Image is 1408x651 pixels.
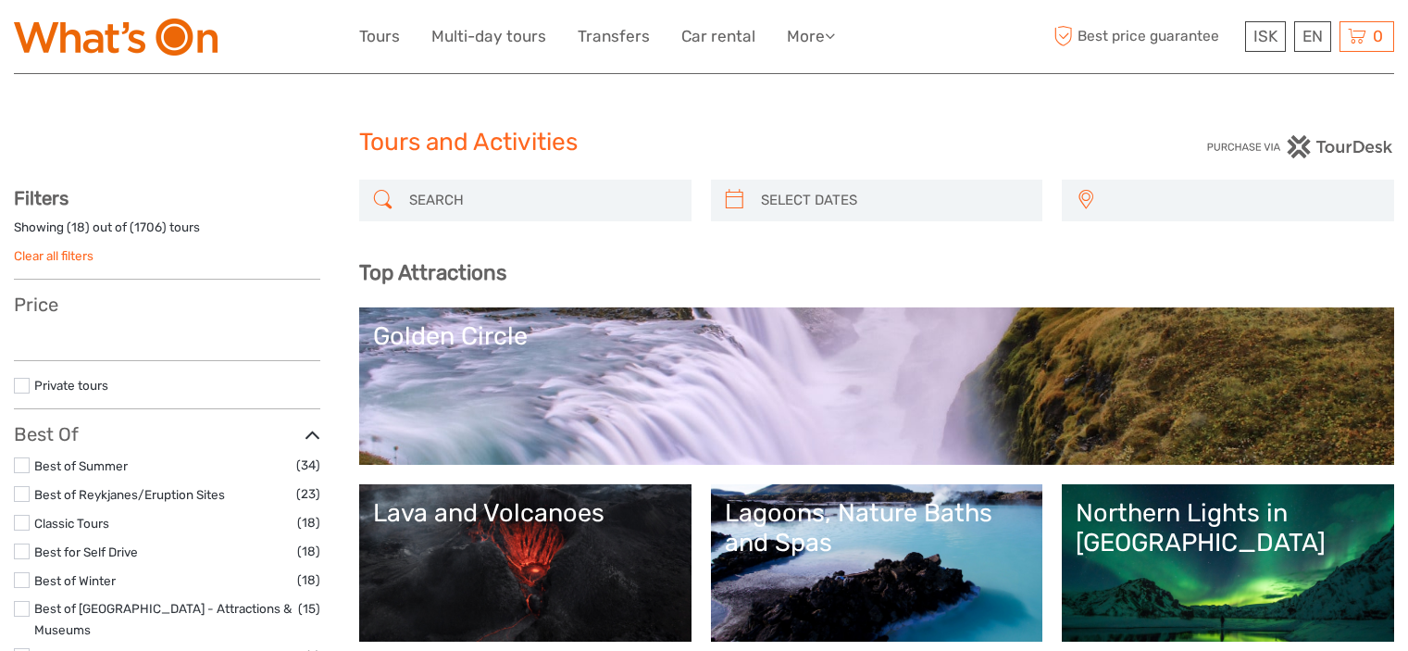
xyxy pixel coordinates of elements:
a: Transfers [578,23,650,50]
img: PurchaseViaTourDesk.png [1206,135,1394,158]
span: (18) [297,512,320,533]
a: Best for Self Drive [34,545,138,559]
a: Clear all filters [14,248,93,263]
span: ISK [1253,27,1277,45]
div: Golden Circle [373,321,1380,351]
input: SEARCH [402,184,682,217]
span: (18) [297,541,320,562]
div: Northern Lights in [GEOGRAPHIC_DATA] [1076,498,1380,558]
b: Top Attractions [359,260,506,285]
a: Car rental [681,23,755,50]
div: EN [1294,21,1331,52]
span: Best price guarantee [1049,21,1240,52]
span: (18) [297,570,320,591]
a: Tours [359,23,400,50]
a: Best of Summer [34,458,128,473]
label: 1706 [134,219,162,236]
a: Multi-day tours [431,23,546,50]
div: Lagoons, Nature Baths and Spas [725,498,1029,558]
a: Northern Lights in [GEOGRAPHIC_DATA] [1076,498,1380,628]
label: 18 [71,219,85,236]
img: What's On [14,19,218,56]
a: Best of Reykjanes/Eruption Sites [34,487,225,502]
a: Best of Winter [34,573,116,588]
div: Lava and Volcanoes [373,498,678,528]
a: Lava and Volcanoes [373,498,678,628]
a: Best of [GEOGRAPHIC_DATA] - Attractions & Museums [34,601,292,637]
a: Private tours [34,378,108,393]
strong: Filters [14,187,69,209]
a: Classic Tours [34,516,109,531]
span: (23) [296,483,320,505]
a: More [787,23,835,50]
h3: Price [14,294,320,316]
span: 0 [1370,27,1386,45]
a: Golden Circle [373,321,1380,451]
h1: Tours and Activities [359,128,1050,157]
h3: Best Of [14,423,320,445]
input: SELECT DATES [754,184,1034,217]
div: Showing ( ) out of ( ) tours [14,219,320,247]
span: (34) [296,455,320,476]
a: Lagoons, Nature Baths and Spas [725,498,1029,628]
span: (15) [298,598,320,620]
